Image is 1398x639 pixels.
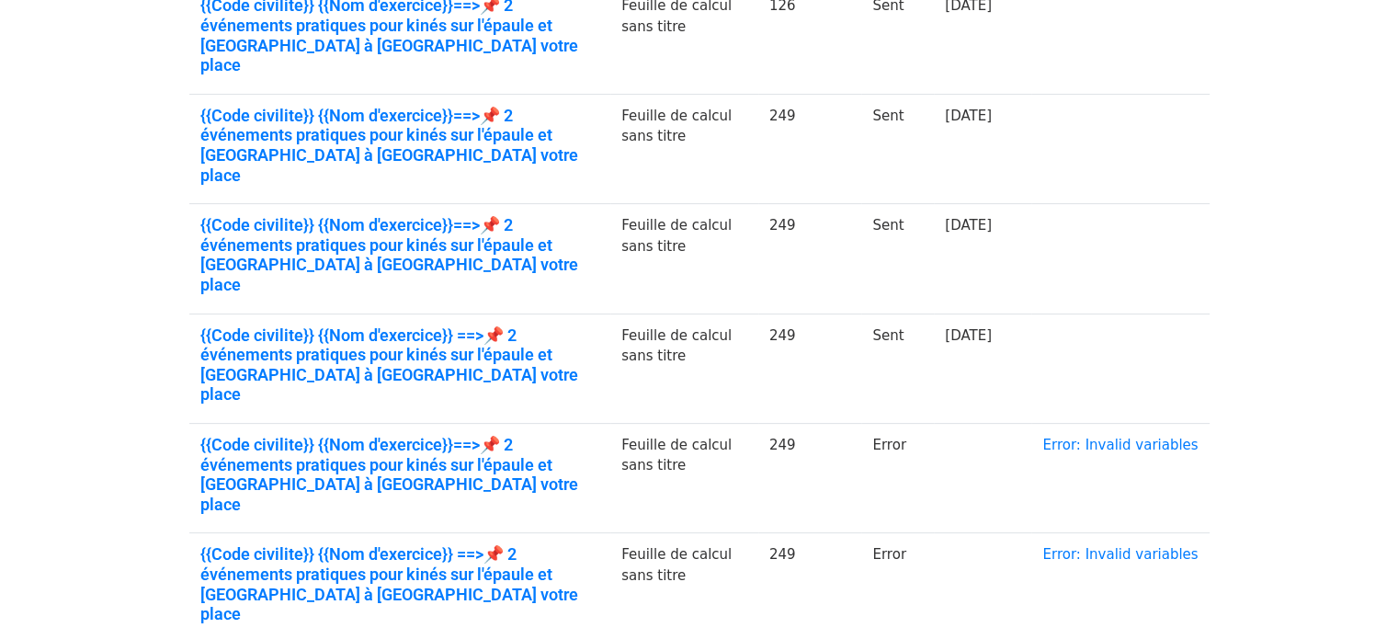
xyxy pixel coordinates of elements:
[1306,551,1398,639] div: Widget de chat
[200,215,600,294] a: {{Code civilite}} {{Nom d'exercice}}==>📌 2 événements pratiques pour kinés sur l'épaule et [GEOGR...
[861,204,934,314] td: Sent
[1306,551,1398,639] iframe: Chat Widget
[861,314,934,423] td: Sent
[200,544,600,623] a: {{Code civilite}} {{Nom d'exercice}} ==>📌 2 événements pratiques pour kinés sur l'épaule et [GEOG...
[945,108,992,124] a: [DATE]
[1042,437,1198,453] a: Error: Invalid variables
[861,423,934,532] td: Error
[861,94,934,203] td: Sent
[610,314,758,423] td: Feuille de calcul sans titre
[945,327,992,344] a: [DATE]
[610,423,758,532] td: Feuille de calcul sans titre
[758,204,862,314] td: 249
[945,217,992,234] a: [DATE]
[200,106,600,185] a: {{Code civilite}} {{Nom d'exercice}}==>📌 2 événements pratiques pour kinés sur l'épaule et [GEOGR...
[610,204,758,314] td: Feuille de calcul sans titre
[758,94,862,203] td: 249
[200,325,600,405] a: {{Code civilite}} {{Nom d'exercice}} ==>📌 2 événements pratiques pour kinés sur l'épaule et [GEOG...
[610,94,758,203] td: Feuille de calcul sans titre
[758,314,862,423] td: 249
[758,423,862,532] td: 249
[200,435,600,514] a: {{Code civilite}} {{Nom d'exercice}}==>📌 2 événements pratiques pour kinés sur l'épaule et [GEOGR...
[1042,546,1198,563] a: Error: Invalid variables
